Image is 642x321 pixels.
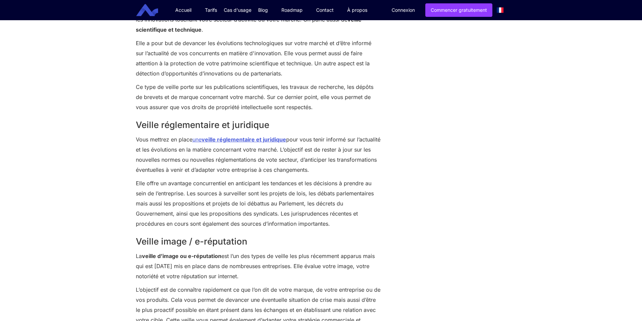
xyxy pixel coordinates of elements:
h2: Veille réglementaire et juridique [136,119,381,131]
strong: veille réglementaire et juridique [202,136,286,143]
strong: veille d’image ou e-réputation [142,253,221,259]
a: uneveille réglementaire et juridique [192,136,286,143]
p: Vous mettrez en place pour vous tenir informé sur l’actualité et les évolutions en la matière con... [136,134,381,175]
strong: veille scientifique et technique [136,16,362,33]
p: Elle offre un avantage concurrentiel en anticipant les tendances et les décisions à prendre au se... [136,178,381,229]
p: Ce type de veille porte sur les publications scientifiques, les travaux de recherche, les dépôts ... [136,82,381,112]
h2: Veille image / e-réputation [136,235,381,248]
p: La est l’un des types de veille les plus récemment apparus mais qui est [DATE] mis en place dans ... [136,251,381,281]
a: Commencer gratuitement [425,3,492,17]
p: Elle a pour but de devancer les évolutions technologiques sur votre marché et d’être informé sur ... [136,38,381,78]
a: Connexion [387,4,420,17]
div: Cas d'usage [224,7,251,13]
